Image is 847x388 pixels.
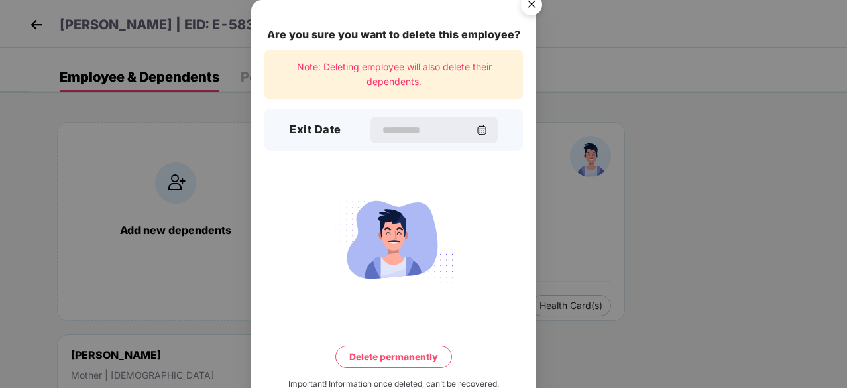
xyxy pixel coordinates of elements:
[290,121,341,139] h3: Exit Date
[477,125,487,135] img: svg+xml;base64,PHN2ZyBpZD0iQ2FsZW5kYXItMzJ4MzIiIHhtbG5zPSJodHRwOi8vd3d3LnczLm9yZy8yMDAwL3N2ZyIgd2...
[319,188,468,291] img: svg+xml;base64,PHN2ZyB4bWxucz0iaHR0cDovL3d3dy53My5vcmcvMjAwMC9zdmciIHdpZHRoPSIyMjQiIGhlaWdodD0iMT...
[264,50,523,99] div: Note: Deleting employee will also delete their dependents.
[335,346,452,368] button: Delete permanently
[264,27,523,43] div: Are you sure you want to delete this employee?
